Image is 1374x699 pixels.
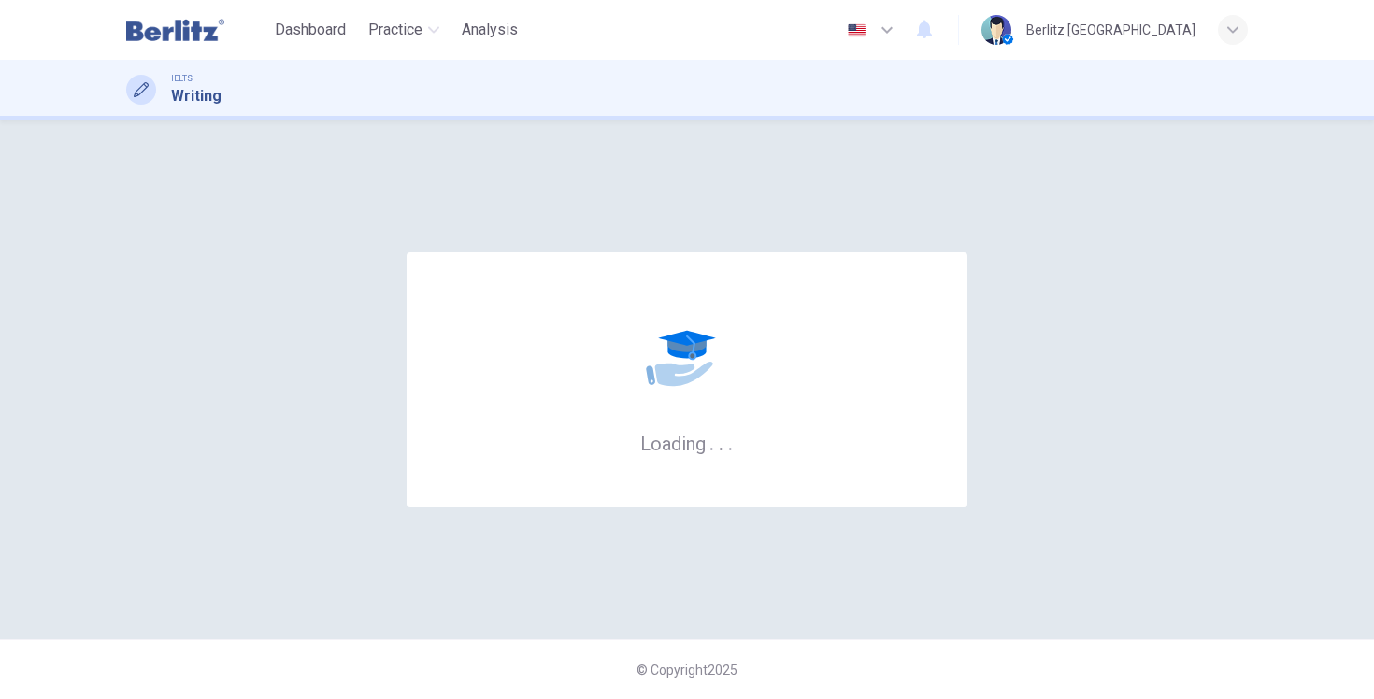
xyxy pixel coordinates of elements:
[267,13,353,47] button: Dashboard
[126,11,267,49] a: Berlitz Latam logo
[368,19,422,41] span: Practice
[171,72,193,85] span: IELTS
[361,13,447,47] button: Practice
[275,19,346,41] span: Dashboard
[637,663,737,678] span: © Copyright 2025
[727,426,734,457] h6: .
[845,23,868,37] img: en
[454,13,525,47] button: Analysis
[718,426,724,457] h6: .
[981,15,1011,45] img: Profile picture
[640,431,734,455] h6: Loading
[171,85,222,107] h1: Writing
[462,19,518,41] span: Analysis
[708,426,715,457] h6: .
[1026,19,1195,41] div: Berlitz [GEOGRAPHIC_DATA]
[126,11,224,49] img: Berlitz Latam logo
